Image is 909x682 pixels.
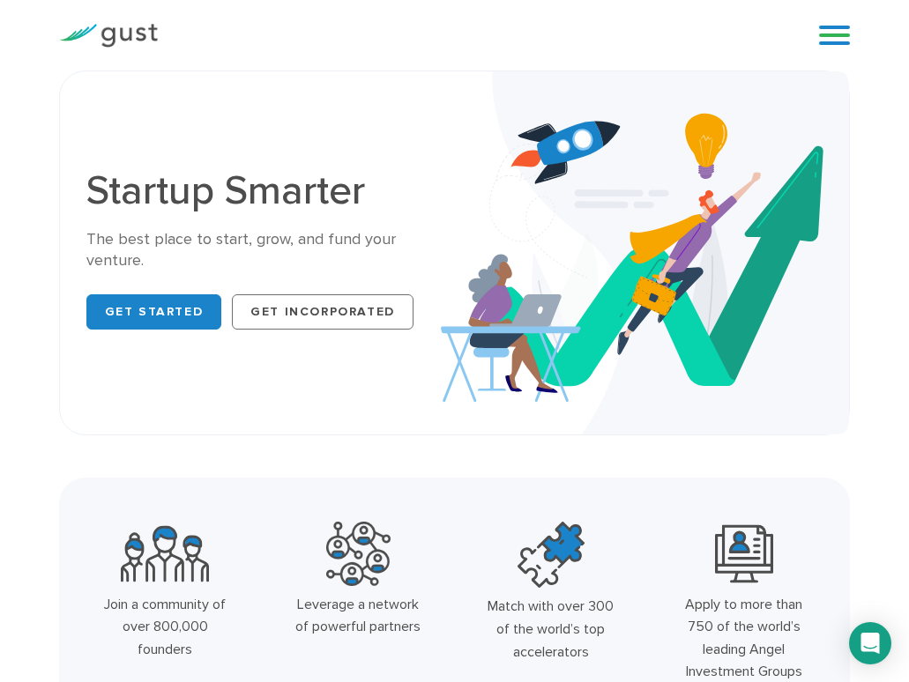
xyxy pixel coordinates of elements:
[715,522,773,586] img: Leading Angel Investment
[86,294,222,330] a: Get Started
[484,595,617,663] div: Match with over 300 of the world’s top accelerators
[518,522,585,589] img: Top Accelerators
[326,522,391,586] img: Powerful Partners
[98,593,231,661] div: Join a community of over 800,000 founders
[86,229,442,271] div: The best place to start, grow, and fund your venture.
[441,71,849,434] img: Startup Smarter Hero
[59,24,158,48] img: Gust Logo
[86,171,442,211] h1: Startup Smarter
[232,294,414,330] a: Get Incorporated
[849,622,891,664] div: Open Intercom Messenger
[121,522,209,586] img: Community Founders
[291,593,424,638] div: Leverage a network of powerful partners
